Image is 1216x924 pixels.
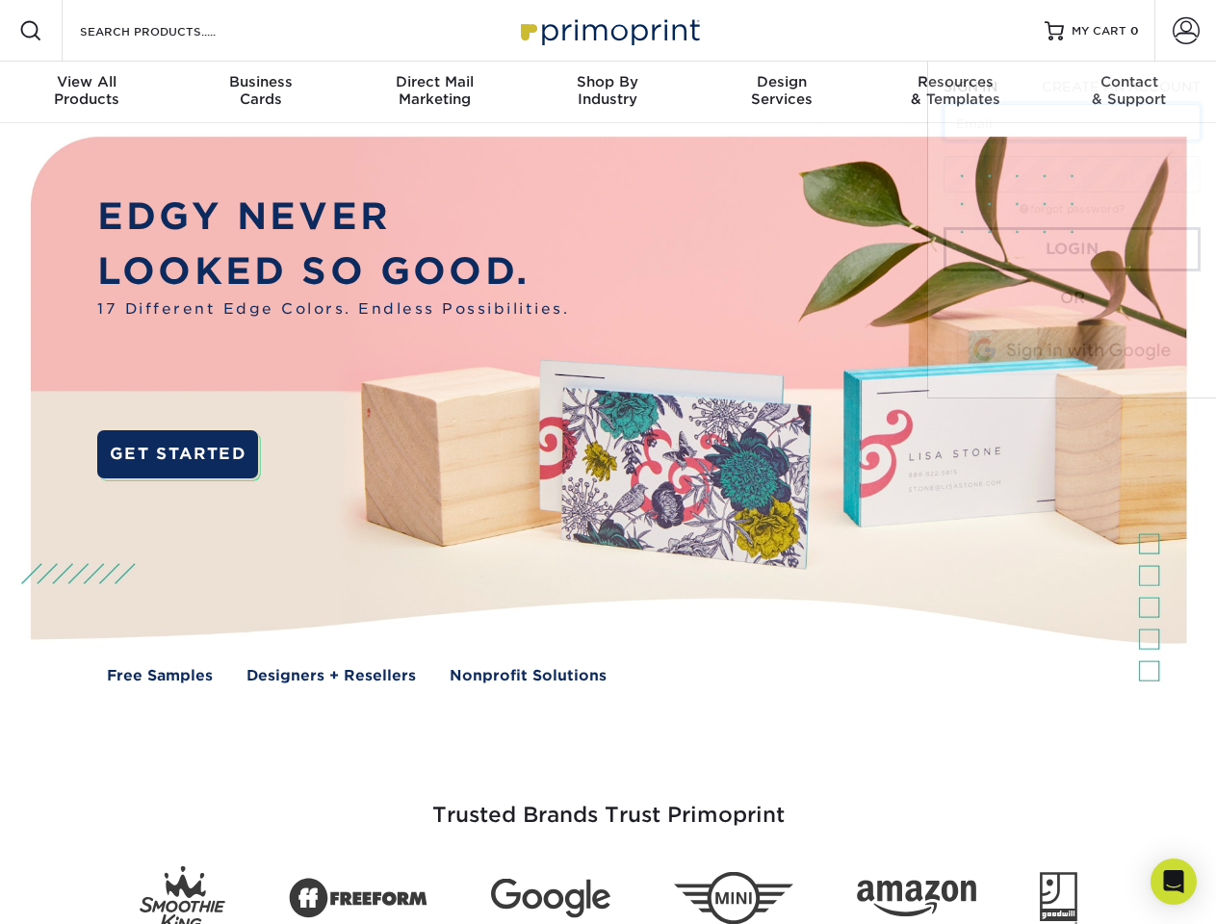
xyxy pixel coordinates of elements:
a: Free Samples [107,665,213,687]
iframe: Google Customer Reviews [5,865,164,917]
span: SIGN IN [944,79,997,94]
div: Cards [173,73,347,108]
div: & Templates [868,73,1042,108]
span: CREATE AN ACCOUNT [1042,79,1201,94]
input: SEARCH PRODUCTS..... [78,19,266,42]
span: Design [695,73,868,90]
a: BusinessCards [173,62,347,123]
img: Amazon [857,881,976,917]
a: Nonprofit Solutions [450,665,607,687]
h3: Trusted Brands Trust Primoprint [45,757,1172,851]
div: OR [944,287,1201,310]
input: Email [944,104,1201,141]
img: Google [491,879,610,918]
span: 17 Different Edge Colors. Endless Possibilities. [97,298,569,321]
a: GET STARTED [97,430,258,478]
span: Business [173,73,347,90]
div: Industry [521,73,694,108]
a: Designers + Resellers [246,665,416,687]
span: MY CART [1072,23,1126,39]
span: Shop By [521,73,694,90]
img: Primoprint [512,10,705,51]
div: Services [695,73,868,108]
span: Direct Mail [348,73,521,90]
a: forgot password? [1020,203,1125,216]
a: Resources& Templates [868,62,1042,123]
span: 0 [1130,24,1139,38]
a: DesignServices [695,62,868,123]
span: Resources [868,73,1042,90]
p: LOOKED SO GOOD. [97,244,569,299]
img: Goodwill [1040,872,1077,924]
a: Direct MailMarketing [348,62,521,123]
a: Login [944,227,1201,271]
div: Marketing [348,73,521,108]
p: EDGY NEVER [97,190,569,244]
a: Shop ByIndustry [521,62,694,123]
div: Open Intercom Messenger [1151,859,1197,905]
